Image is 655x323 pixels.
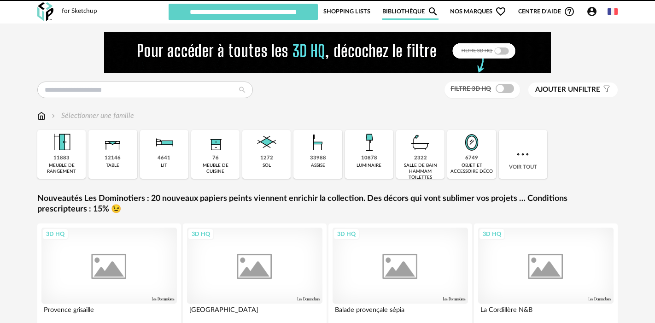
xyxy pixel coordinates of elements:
span: Ajouter un [535,86,579,93]
img: Miroir.png [459,130,484,155]
img: Salle%20de%20bain.png [408,130,433,155]
span: Help Circle Outline icon [564,6,575,17]
div: 4641 [158,155,170,162]
img: svg+xml;base64,PHN2ZyB3aWR0aD0iMTYiIGhlaWdodD0iMTYiIHZpZXdCb3g9IjAgMCAxNiAxNiIgZmlsbD0ibm9uZSIgeG... [50,111,57,121]
span: Nos marques [450,3,506,20]
div: 33988 [310,155,326,162]
span: Account Circle icon [586,6,602,17]
div: salle de bain hammam toilettes [399,163,442,181]
img: Sol.png [254,130,279,155]
div: for Sketchup [62,7,97,16]
img: Table.png [100,130,125,155]
img: Rangement.png [203,130,228,155]
div: 6749 [465,155,478,162]
div: 2322 [414,155,427,162]
div: 3D HQ [42,228,69,240]
span: Magnify icon [427,6,439,17]
div: La Cordillère N&B [478,304,614,322]
span: Filter icon [600,85,611,94]
div: Balade provençale sépia [333,304,468,322]
div: Sélectionner une famille [50,111,134,121]
div: 76 [212,155,219,162]
img: fr [608,6,618,17]
a: Shopping Lists [323,3,370,20]
div: sol [263,163,271,169]
img: more.7b13dc1.svg [515,146,531,163]
span: Centre d'aideHelp Circle Outline icon [518,6,575,17]
div: meuble de cuisine [194,163,237,175]
div: 12146 [105,155,121,162]
img: svg+xml;base64,PHN2ZyB3aWR0aD0iMTYiIGhlaWdodD0iMTciIHZpZXdCb3g9IjAgMCAxNiAxNyIgZmlsbD0ibm9uZSIgeG... [37,111,46,121]
img: Literie.png [152,130,176,155]
img: Meuble%20de%20rangement.png [49,130,74,155]
span: filtre [535,85,600,94]
div: [GEOGRAPHIC_DATA] [187,304,322,322]
span: Account Circle icon [586,6,597,17]
img: Assise.png [305,130,330,155]
div: objet et accessoire déco [450,163,493,175]
button: Ajouter unfiltre Filter icon [528,82,618,97]
div: 3D HQ [333,228,360,240]
div: 10878 [361,155,377,162]
span: Filtre 3D HQ [450,86,491,92]
div: luminaire [357,163,381,169]
img: FILTRE%20HQ%20NEW_V1%20(4).gif [104,32,551,73]
div: Voir tout [499,130,547,179]
div: 1272 [260,155,273,162]
div: 3D HQ [187,228,214,240]
div: assise [311,163,325,169]
img: OXP [37,2,53,21]
img: Luminaire.png [357,130,381,155]
span: Heart Outline icon [495,6,506,17]
div: meuble de rangement [40,163,83,175]
a: Nouveautés Les Dominotiers : 20 nouveaux papiers peints viennent enrichir la collection. Des déco... [37,194,618,215]
div: lit [161,163,167,169]
div: 11883 [53,155,70,162]
a: BibliothèqueMagnify icon [382,3,439,20]
div: table [106,163,119,169]
div: Provence grisaille [41,304,177,322]
div: 3D HQ [479,228,505,240]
